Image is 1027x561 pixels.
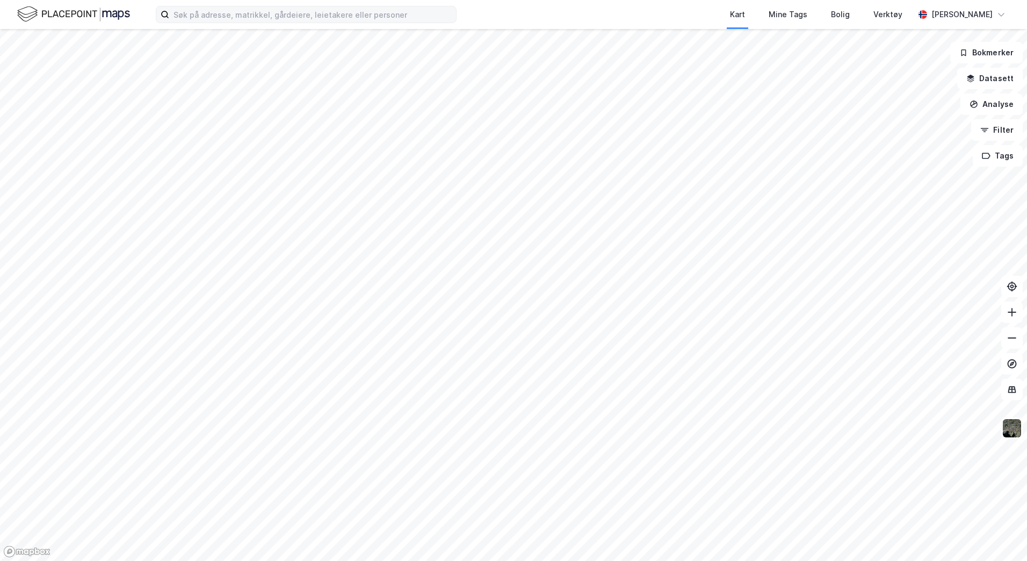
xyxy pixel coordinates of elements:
div: Kart [730,8,745,21]
iframe: Chat Widget [973,509,1027,561]
div: [PERSON_NAME] [931,8,993,21]
img: logo.f888ab2527a4732fd821a326f86c7f29.svg [17,5,130,24]
div: Kontrollprogram for chat [973,509,1027,561]
div: Verktøy [873,8,902,21]
div: Bolig [831,8,850,21]
input: Søk på adresse, matrikkel, gårdeiere, leietakere eller personer [169,6,456,23]
div: Mine Tags [769,8,807,21]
